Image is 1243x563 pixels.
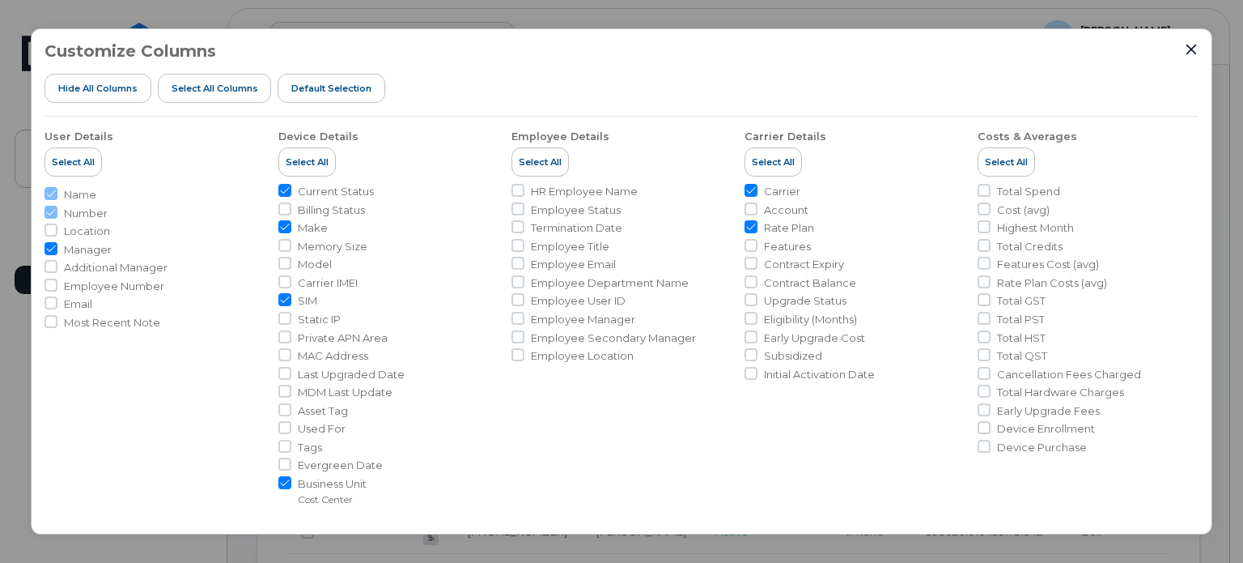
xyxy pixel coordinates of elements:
[745,147,802,177] button: Select All
[997,367,1141,382] span: Cancellation Fees Charged
[764,367,875,382] span: Initial Activation Date
[997,403,1100,419] span: Early Upgrade Fees
[764,348,822,364] span: Subsidized
[298,385,392,400] span: MDM Last Update
[298,275,358,291] span: Carrier IMEI
[764,293,846,309] span: Upgrade Status
[45,74,151,103] button: Hide All Columns
[531,257,616,272] span: Employee Email
[64,206,108,221] span: Number
[511,130,609,144] div: Employee Details
[764,184,800,199] span: Carrier
[531,331,696,346] span: Employee Secondary Manager
[298,367,405,382] span: Last Upgraded Date
[278,130,358,144] div: Device Details
[298,203,365,218] span: Billing Status
[531,348,634,364] span: Employee Location
[45,42,216,60] h3: Customize Columns
[298,312,341,327] span: Static IP
[978,147,1035,177] button: Select All
[298,421,346,437] span: Used For
[298,331,388,346] span: Private APN Area
[997,220,1074,236] span: Highest Month
[745,130,826,144] div: Carrier Details
[997,421,1095,437] span: Device Enrollment
[997,440,1087,455] span: Device Purchase
[764,257,844,272] span: Contract Expiry
[298,239,367,254] span: Memory Size
[278,74,385,103] button: Default Selection
[519,156,562,168] span: Select All
[764,220,814,236] span: Rate Plan
[286,156,329,168] span: Select All
[764,331,865,346] span: Early Upgrade Cost
[64,260,168,275] span: Additional Manager
[997,257,1099,272] span: Features Cost (avg)
[1184,42,1198,57] button: Close
[64,279,164,294] span: Employee Number
[764,275,856,291] span: Contract Balance
[764,239,811,254] span: Features
[985,156,1028,168] span: Select All
[997,348,1047,364] span: Total QST
[298,440,322,455] span: Tags
[52,156,95,168] span: Select All
[64,315,160,331] span: Most Recent Note
[298,476,367,492] span: Business Unit
[997,275,1107,291] span: Rate Plan Costs (avg)
[997,293,1046,309] span: Total GST
[58,82,138,95] span: Hide All Columns
[298,220,328,236] span: Make
[64,242,112,258] span: Manager
[158,74,272,103] button: Select all Columns
[997,385,1124,400] span: Total Hardware Charges
[531,275,689,291] span: Employee Department Name
[45,147,102,177] button: Select All
[531,239,609,254] span: Employee Title
[997,203,1050,218] span: Cost (avg)
[64,296,92,312] span: Email
[531,312,635,327] span: Employee Manager
[752,156,795,168] span: Select All
[298,458,383,473] span: Evergreen Date
[298,293,317,309] span: SIM
[298,403,348,419] span: Asset Tag
[997,331,1046,346] span: Total HST
[997,239,1063,254] span: Total Credits
[978,130,1077,144] div: Costs & Averages
[45,130,113,144] div: User Details
[764,203,808,218] span: Account
[64,187,96,203] span: Name
[64,224,110,239] span: Location
[298,184,374,199] span: Current Status
[764,312,857,327] span: Eligibility (Months)
[298,257,332,272] span: Model
[531,293,626,309] span: Employee User ID
[298,348,368,364] span: MAC Address
[531,220,622,236] span: Termination Date
[278,147,336,177] button: Select All
[172,82,258,95] span: Select all Columns
[531,184,638,199] span: HR Employee Name
[298,493,353,505] small: Cost Center
[291,82,371,95] span: Default Selection
[511,147,569,177] button: Select All
[531,203,621,218] span: Employee Status
[997,184,1060,199] span: Total Spend
[997,312,1045,327] span: Total PST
